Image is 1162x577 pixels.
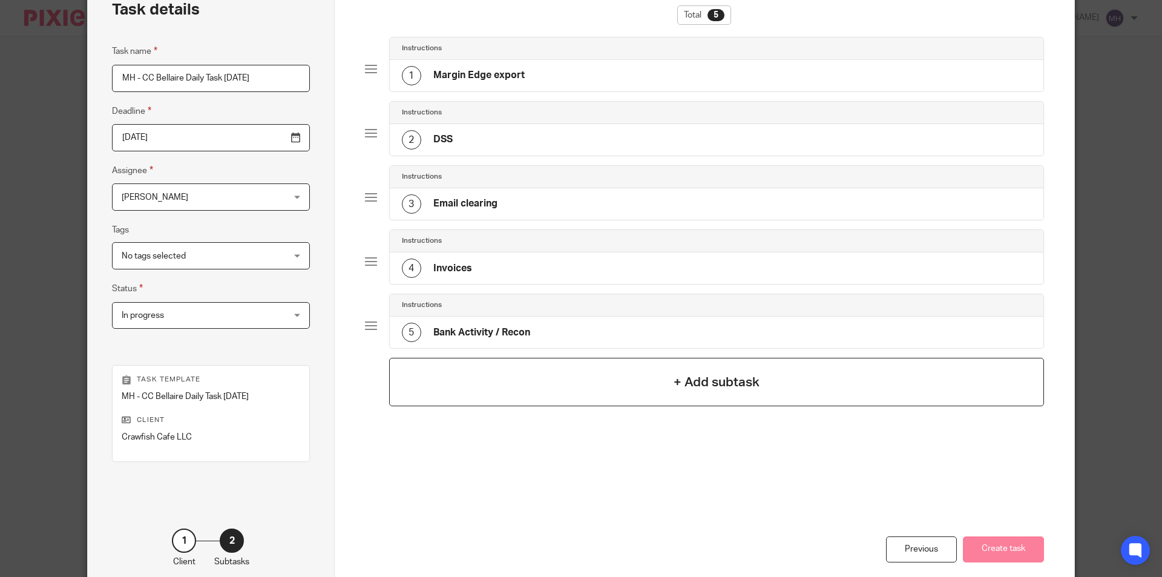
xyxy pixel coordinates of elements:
[122,193,188,202] span: [PERSON_NAME]
[402,44,442,53] h4: Instructions
[886,536,957,562] div: Previous
[433,326,530,339] h4: Bank Activity / Recon
[433,133,453,146] h4: DSS
[112,104,151,118] label: Deadline
[122,391,300,403] p: MH - CC Bellaire Daily Task [DATE]
[112,224,129,236] label: Tags
[220,529,244,553] div: 2
[402,108,442,117] h4: Instructions
[122,311,164,320] span: In progress
[122,375,300,384] p: Task template
[402,300,442,310] h4: Instructions
[172,529,196,553] div: 1
[402,172,442,182] h4: Instructions
[402,323,421,342] div: 5
[112,44,157,58] label: Task name
[433,69,525,82] h4: Margin Edge export
[112,65,310,92] input: Task name
[402,130,421,150] div: 2
[402,194,421,214] div: 3
[433,197,497,210] h4: Email clearing
[402,236,442,246] h4: Instructions
[677,5,731,25] div: Total
[122,415,300,425] p: Client
[112,124,310,151] input: Use the arrow keys to pick a date
[433,262,472,275] h4: Invoices
[402,66,421,85] div: 1
[112,163,153,177] label: Assignee
[402,259,421,278] div: 4
[122,431,300,443] p: Crawfish Cafe LLC
[963,536,1044,562] button: Create task
[707,9,724,21] div: 5
[214,556,249,568] p: Subtasks
[674,373,760,392] h4: + Add subtask
[122,252,186,260] span: No tags selected
[112,282,143,295] label: Status
[173,556,195,568] p: Client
